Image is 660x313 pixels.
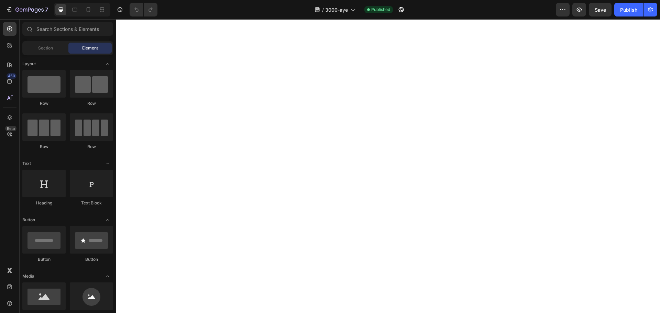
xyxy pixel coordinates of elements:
div: Text Block [70,200,113,206]
input: Search Sections & Elements [22,22,113,36]
span: Text [22,160,31,167]
button: 7 [3,3,51,16]
div: Row [70,100,113,107]
span: Media [22,273,34,279]
div: Button [70,256,113,262]
div: Button [22,256,66,262]
span: Layout [22,61,36,67]
div: Publish [620,6,637,13]
span: Toggle open [102,214,113,225]
button: Save [589,3,612,16]
button: Publish [614,3,643,16]
div: Row [70,144,113,150]
span: Element [82,45,98,51]
span: Toggle open [102,271,113,282]
div: Undo/Redo [130,3,157,16]
div: Heading [22,200,66,206]
span: Toggle open [102,58,113,69]
span: 3000-aye [325,6,348,13]
span: Published [371,7,390,13]
span: Save [595,7,606,13]
div: Row [22,100,66,107]
p: 7 [45,5,48,14]
span: Toggle open [102,158,113,169]
div: Beta [5,126,16,131]
span: Section [38,45,53,51]
div: 450 [7,73,16,79]
iframe: Design area [116,19,660,313]
span: Button [22,217,35,223]
div: Row [22,144,66,150]
span: / [322,6,324,13]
